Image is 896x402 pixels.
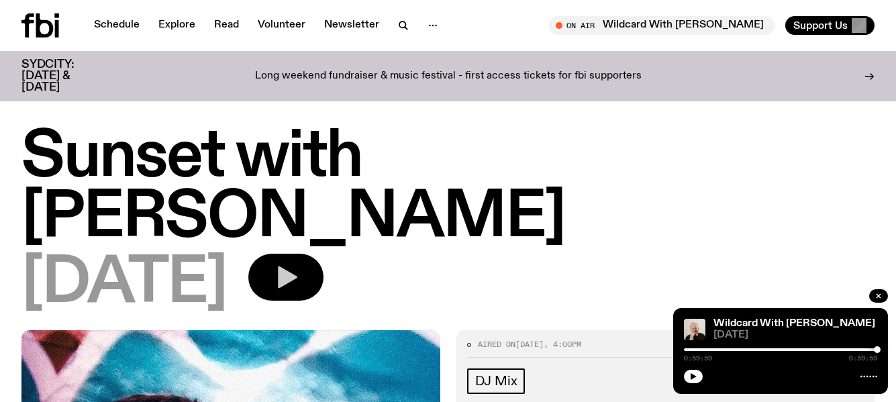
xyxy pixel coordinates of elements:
span: [DATE] [515,339,544,350]
button: Support Us [785,16,875,35]
span: [DATE] [21,254,227,314]
button: On AirWildcard With [PERSON_NAME] [549,16,775,35]
span: , 4:00pm [544,339,581,350]
a: Explore [150,16,203,35]
span: Support Us [793,19,848,32]
p: Long weekend fundraiser & music festival - first access tickets for fbi supporters [255,70,642,83]
img: Stuart is smiling charmingly, wearing a black t-shirt against a stark white background. [684,319,705,340]
a: Newsletter [316,16,387,35]
a: Volunteer [250,16,313,35]
a: Wildcard With [PERSON_NAME] [713,318,875,329]
a: Schedule [86,16,148,35]
span: DJ Mix [475,374,517,389]
h1: Sunset with [PERSON_NAME] [21,128,875,248]
span: [DATE] [713,330,877,340]
a: DJ Mix [467,368,526,394]
a: Read [206,16,247,35]
span: 0:59:59 [684,355,712,362]
span: 0:59:59 [849,355,877,362]
h3: SYDCITY: [DATE] & [DATE] [21,59,107,93]
span: Aired on [478,339,515,350]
